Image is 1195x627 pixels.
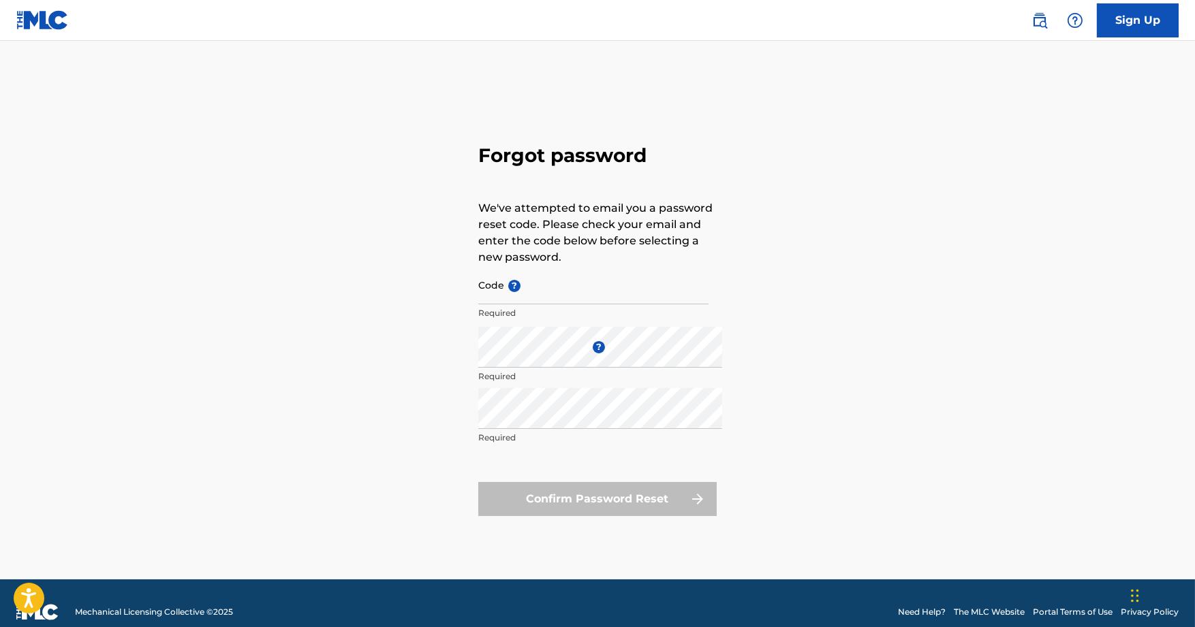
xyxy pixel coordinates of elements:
h3: Forgot password [478,144,717,167]
div: Drag [1131,575,1139,616]
iframe: Chat Widget [1127,562,1195,627]
p: We've attempted to email you a password reset code. Please check your email and enter the code be... [478,200,717,266]
p: Required [478,370,709,383]
a: Privacy Policy [1121,606,1179,618]
p: Required [478,432,709,444]
a: Public Search [1026,7,1053,34]
img: help [1067,12,1083,29]
div: Help [1061,7,1089,34]
span: ? [593,341,605,353]
span: Mechanical Licensing Collective © 2025 [75,606,233,618]
a: Portal Terms of Use [1033,606,1113,618]
p: Required [478,307,709,319]
img: MLC Logo [16,10,69,30]
a: The MLC Website [954,606,1025,618]
img: search [1031,12,1048,29]
a: Need Help? [898,606,946,618]
span: ? [508,280,521,292]
a: Sign Up [1097,3,1179,37]
img: logo [16,604,59,620]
